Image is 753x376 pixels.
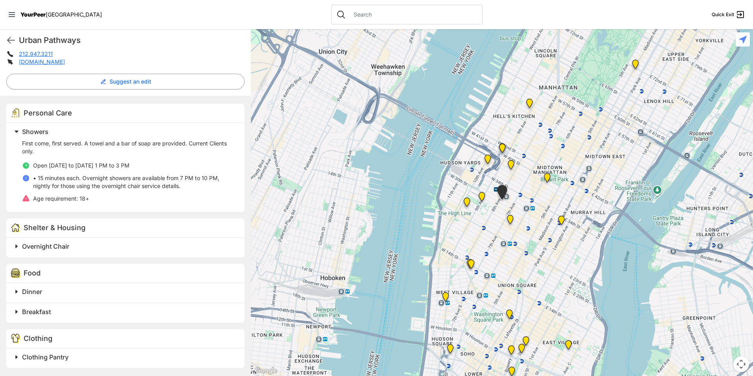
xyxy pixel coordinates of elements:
[463,256,479,275] div: The Center, Main Building
[22,353,69,361] span: Clothing Pantry
[733,356,749,372] button: Map camera controls
[109,78,151,86] span: Suggest an edit
[492,182,512,206] div: Antonio Olivieri Drop-in Center
[24,223,85,232] span: Shelter & Housing
[20,11,46,18] span: YourPeer
[33,162,130,169] span: Open [DATE] to [DATE] 1 PM to 3 PM
[19,35,245,46] h1: Urban Pathways
[712,10,745,19] a: Quick Exit
[19,50,53,57] a: 212.947.3211
[33,195,89,203] p: 18+
[518,333,534,352] div: Maryhouse
[712,11,734,18] span: Quick Exit
[24,269,41,277] span: Food
[33,174,235,190] p: • 15 minutes each. Overnight showers are available from 7 PM to 10 PM, nightly for those using th...
[22,140,235,155] p: First come, first served. A towel and a bar of soap are provided. Current Clients only.
[24,334,52,342] span: Clothing
[501,306,517,325] div: Harvey Milk High School
[438,289,454,308] div: Greenwich Village
[253,366,279,376] a: Open this area in Google Maps (opens a new window)
[20,12,102,17] a: YourPeer[GEOGRAPHIC_DATA]
[22,242,69,250] span: Overnight Chair
[22,128,48,136] span: Showers
[6,74,245,89] button: Suggest an edit
[253,366,279,376] img: Google
[502,212,518,231] div: New Location, Headquarters
[494,140,510,159] div: Metro Baptist Church
[514,341,530,359] div: St. Joseph House
[46,11,102,18] span: [GEOGRAPHIC_DATA]
[19,58,65,65] a: [DOMAIN_NAME]
[521,95,538,114] div: 9th Avenue Drop-in Center
[480,151,496,170] div: Sylvia's Place
[474,189,490,208] div: Chelsea
[627,56,644,75] div: Manhattan
[503,342,519,361] div: Bowery Campus
[22,308,51,316] span: Breakfast
[24,109,72,117] span: Personal Care
[22,288,42,296] span: Dinner
[33,195,78,202] span: Age requirement:
[560,337,577,356] div: Manhattan
[553,212,569,231] div: Mainchance Adult Drop-in Center
[349,11,477,19] input: Search
[503,157,519,176] div: Positive Health Project
[462,256,478,275] div: Center Youth
[442,341,458,360] div: Main Location, SoHo, DYCD Youth Drop-in Center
